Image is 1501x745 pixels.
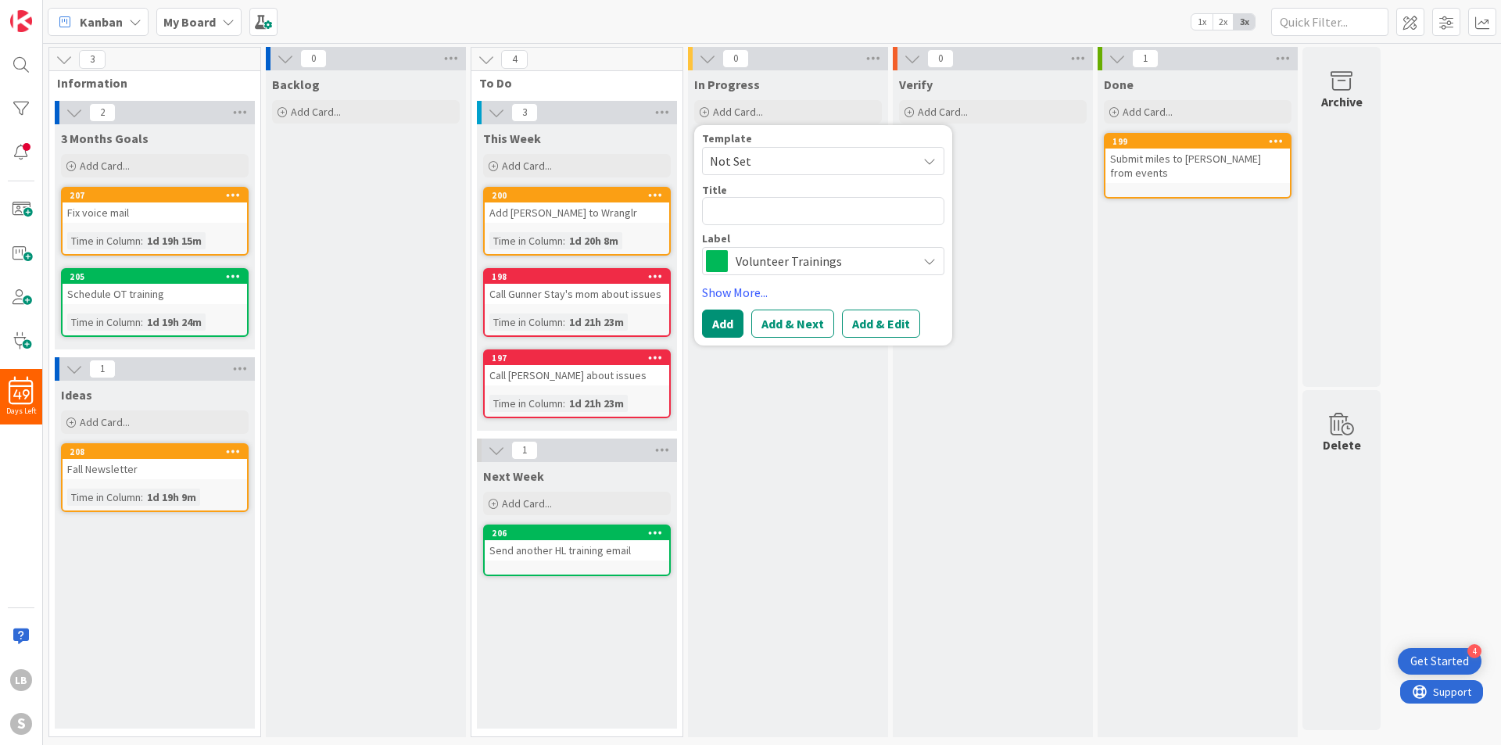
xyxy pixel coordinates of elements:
div: 199Submit miles to [PERSON_NAME] from events [1105,134,1290,183]
span: 3x [1234,14,1255,30]
span: Add Card... [918,105,968,119]
div: 1d 19h 24m [143,313,206,331]
div: Send another HL training email [485,540,669,561]
div: 197Call [PERSON_NAME] about issues [485,351,669,385]
span: Template [702,133,752,144]
div: 206 [492,528,669,539]
span: Add Card... [291,105,341,119]
div: Time in Column [489,232,563,249]
span: : [141,489,143,506]
span: Add Card... [713,105,763,119]
span: Label [702,233,730,244]
span: Support [33,2,71,21]
div: 200 [492,190,669,201]
div: Time in Column [67,489,141,506]
div: Time in Column [489,395,563,412]
div: 1d 21h 23m [565,395,628,412]
span: 3 [511,103,538,122]
span: 0 [300,49,327,68]
span: : [563,395,565,412]
div: Get Started [1410,654,1469,669]
span: Volunteer Trainings [736,250,909,272]
div: 198 [492,271,669,282]
span: Information [57,75,241,91]
div: Schedule OT training [63,284,247,304]
span: 1x [1191,14,1213,30]
div: 200Add [PERSON_NAME] to Wranglr [485,188,669,223]
span: Next Week [483,468,544,484]
span: 3 [79,50,106,69]
div: Submit miles to [PERSON_NAME] from events [1105,149,1290,183]
b: My Board [163,14,216,30]
div: 198Call Gunner Stay's mom about issues [485,270,669,304]
div: Archive [1321,92,1363,111]
div: 207Fix voice mail [63,188,247,223]
div: LB [10,669,32,691]
span: 0 [927,49,954,68]
div: 1d 19h 15m [143,232,206,249]
div: 1d 19h 9m [143,489,200,506]
div: 207 [70,190,247,201]
span: Not Set [710,151,905,171]
div: 208 [70,446,247,457]
div: 208Fall Newsletter [63,445,247,479]
div: 205 [70,271,247,282]
span: 1 [511,441,538,460]
span: Add Card... [1123,105,1173,119]
span: Kanban [80,13,123,31]
div: 200 [485,188,669,202]
div: 205Schedule OT training [63,270,247,304]
button: Add [702,310,743,338]
span: 0 [722,49,749,68]
div: Call [PERSON_NAME] about issues [485,365,669,385]
img: Visit kanbanzone.com [10,10,32,32]
a: Show More... [702,283,944,302]
span: : [563,313,565,331]
span: 1 [1132,49,1159,68]
div: 198 [485,270,669,284]
span: 3 Months Goals [61,131,149,146]
span: Done [1104,77,1134,92]
span: 49 [13,389,30,400]
span: 4 [501,50,528,69]
span: 1 [89,360,116,378]
span: Add Card... [502,496,552,510]
div: 1d 21h 23m [565,313,628,331]
span: 2 [89,103,116,122]
div: 197 [485,351,669,365]
span: 2x [1213,14,1234,30]
div: Fall Newsletter [63,459,247,479]
label: Title [702,183,727,197]
div: Time in Column [489,313,563,331]
div: 199 [1112,136,1290,147]
div: 207 [63,188,247,202]
div: 199 [1105,134,1290,149]
div: 206 [485,526,669,540]
div: Time in Column [67,313,141,331]
div: 205 [63,270,247,284]
button: Add & Next [751,310,834,338]
div: Time in Column [67,232,141,249]
div: 1d 20h 8m [565,232,622,249]
div: Call Gunner Stay's mom about issues [485,284,669,304]
span: To Do [479,75,663,91]
span: Add Card... [80,415,130,429]
span: : [141,313,143,331]
button: Add & Edit [842,310,920,338]
span: Add Card... [80,159,130,173]
span: This Week [483,131,541,146]
span: Add Card... [502,159,552,173]
input: Quick Filter... [1271,8,1388,36]
div: 208 [63,445,247,459]
span: Ideas [61,387,92,403]
div: 4 [1467,644,1481,658]
div: Add [PERSON_NAME] to Wranglr [485,202,669,223]
span: Verify [899,77,933,92]
span: : [563,232,565,249]
div: 197 [492,353,669,364]
div: Delete [1323,435,1361,454]
div: 206Send another HL training email [485,526,669,561]
div: S [10,713,32,735]
div: Fix voice mail [63,202,247,223]
span: : [141,232,143,249]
